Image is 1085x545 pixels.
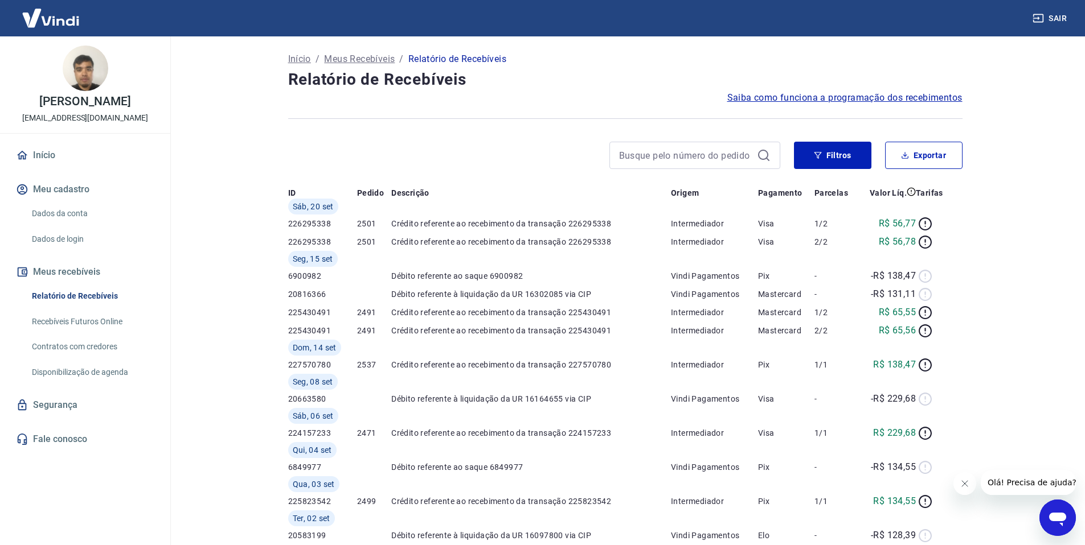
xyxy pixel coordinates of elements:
[870,187,907,199] p: Valor Líq.
[391,270,671,282] p: Débito referente ao saque 6900982
[1039,499,1076,536] iframe: Botão para abrir a janela de mensagens
[293,201,334,212] span: Sáb, 20 set
[873,358,916,371] p: R$ 138,47
[391,393,671,404] p: Débito referente à liquidação da UR 16164655 via CIP
[619,147,752,164] input: Busque pelo número do pedido
[758,325,814,336] p: Mastercard
[871,269,916,283] p: -R$ 138,47
[14,259,157,284] button: Meus recebíveis
[63,46,108,91] img: df44fe66-378b-49d8-9474-02844a044635.jpeg
[671,307,758,318] p: Intermediador
[316,52,320,66] p: /
[288,270,357,282] p: 6900982
[871,460,916,474] p: -R$ 134,55
[814,307,857,318] p: 1/2
[293,253,333,265] span: Seg, 15 set
[814,393,857,404] p: -
[758,288,814,300] p: Mastercard
[27,335,157,358] a: Contratos com credores
[288,288,357,300] p: 20816366
[671,218,758,229] p: Intermediador
[288,52,311,66] a: Início
[27,228,157,251] a: Dados de login
[293,478,335,490] span: Qua, 03 set
[288,187,296,199] p: ID
[879,305,916,319] p: R$ 65,55
[814,218,857,229] p: 1/2
[758,187,803,199] p: Pagamento
[288,393,357,404] p: 20663580
[391,461,671,473] p: Débito referente ao saque 6849977
[758,427,814,439] p: Visa
[671,288,758,300] p: Vindi Pagamentos
[871,529,916,542] p: -R$ 128,39
[399,52,403,66] p: /
[814,427,857,439] p: 1/1
[758,236,814,247] p: Visa
[814,359,857,370] p: 1/1
[27,310,157,333] a: Recebíveis Futuros Online
[794,142,871,169] button: Filtros
[814,325,857,336] p: 2/2
[357,218,391,229] p: 2501
[873,426,916,440] p: R$ 229,68
[885,142,963,169] button: Exportar
[758,270,814,282] p: Pix
[391,236,671,247] p: Crédito referente ao recebimento da transação 226295338
[357,325,391,336] p: 2491
[1030,8,1071,29] button: Sair
[288,236,357,247] p: 226295338
[288,530,357,541] p: 20583199
[391,307,671,318] p: Crédito referente ao recebimento da transação 225430491
[814,187,848,199] p: Parcelas
[288,68,963,91] h4: Relatório de Recebíveis
[981,470,1076,495] iframe: Mensagem da empresa
[391,530,671,541] p: Débito referente à liquidação da UR 16097800 via CIP
[814,530,857,541] p: -
[758,496,814,507] p: Pix
[391,359,671,370] p: Crédito referente ao recebimento da transação 227570780
[758,218,814,229] p: Visa
[39,96,130,108] p: [PERSON_NAME]
[391,325,671,336] p: Crédito referente ao recebimento da transação 225430491
[27,202,157,225] a: Dados da conta
[293,444,332,456] span: Qui, 04 set
[14,1,88,35] img: Vindi
[879,324,916,337] p: R$ 65,56
[357,359,391,370] p: 2537
[871,287,916,301] p: -R$ 131,11
[916,187,943,199] p: Tarifas
[7,8,96,17] span: Olá! Precisa de ajuda?
[391,187,429,199] p: Descrição
[357,307,391,318] p: 2491
[288,307,357,318] p: 225430491
[871,392,916,406] p: -R$ 229,68
[758,530,814,541] p: Elo
[293,410,334,422] span: Sáb, 06 set
[727,91,963,105] a: Saiba como funciona a programação dos recebimentos
[288,461,357,473] p: 6849977
[758,359,814,370] p: Pix
[814,496,857,507] p: 1/1
[758,461,814,473] p: Pix
[14,177,157,202] button: Meu cadastro
[293,376,333,387] span: Seg, 08 set
[288,496,357,507] p: 225823542
[814,461,857,473] p: -
[288,427,357,439] p: 224157233
[814,236,857,247] p: 2/2
[288,325,357,336] p: 225430491
[873,494,916,508] p: R$ 134,55
[27,284,157,308] a: Relatório de Recebíveis
[324,52,395,66] a: Meus Recebíveis
[357,187,384,199] p: Pedido
[671,393,758,404] p: Vindi Pagamentos
[671,530,758,541] p: Vindi Pagamentos
[391,288,671,300] p: Débito referente à liquidação da UR 16302085 via CIP
[293,513,330,524] span: Ter, 02 set
[14,393,157,418] a: Segurança
[671,359,758,370] p: Intermediador
[408,52,506,66] p: Relatório de Recebíveis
